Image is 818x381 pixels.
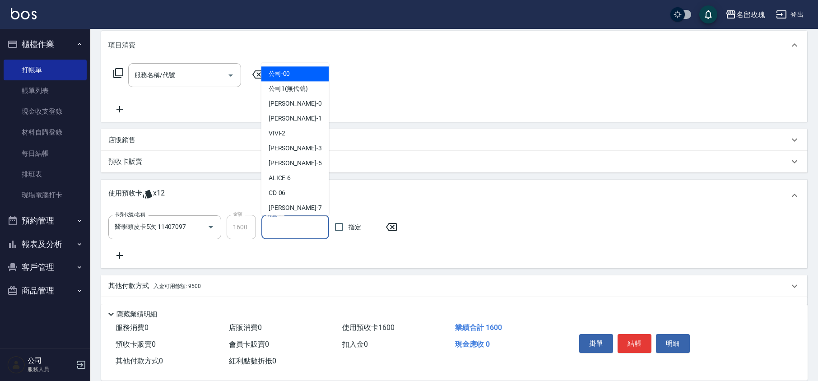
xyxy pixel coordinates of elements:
[772,6,807,23] button: 登出
[342,340,368,348] span: 扣入金 0
[115,211,145,218] label: 卡券代號/名稱
[108,135,135,145] p: 店販銷售
[116,323,149,332] span: 服務消費 0
[269,99,322,109] span: [PERSON_NAME] -0
[268,211,281,218] label: 頭皮-1
[101,297,807,319] div: 備註及來源
[699,5,717,23] button: save
[233,211,242,218] label: 金額
[269,174,291,183] span: ALICE -6
[269,129,286,139] span: VIVI -2
[108,157,142,167] p: 預收卡販賣
[4,232,87,256] button: 報表及分析
[269,144,322,153] span: [PERSON_NAME] -3
[269,159,322,168] span: [PERSON_NAME] -5
[4,80,87,101] a: 帳單列表
[4,33,87,56] button: 櫃檯作業
[153,189,165,202] span: x12
[455,340,490,348] span: 現金應收 0
[4,164,87,185] a: 排班表
[4,185,87,205] a: 現場電腦打卡
[153,283,201,289] span: 入金可用餘額: 9500
[108,41,135,50] p: 項目消費
[108,303,142,313] p: 備註及來源
[269,70,290,79] span: 公司 -00
[349,223,361,232] span: 指定
[269,84,308,94] span: 公司1 (無代號)
[229,323,262,332] span: 店販消費 0
[269,114,322,124] span: [PERSON_NAME] -1
[101,129,807,151] div: 店販銷售
[736,9,765,20] div: 名留玫瑰
[108,281,201,291] p: 其他付款方式
[101,151,807,172] div: 預收卡販賣
[229,357,276,365] span: 紅利點數折抵 0
[101,275,807,297] div: 其他付款方式入金可用餘額: 9500
[223,68,238,83] button: Open
[269,204,322,213] span: [PERSON_NAME] -7
[4,143,87,164] a: 每日結帳
[455,323,502,332] span: 業績合計 1600
[618,334,651,353] button: 結帳
[7,356,25,374] img: Person
[4,60,87,80] a: 打帳單
[11,8,37,19] img: Logo
[116,340,156,348] span: 預收卡販賣 0
[579,334,613,353] button: 掛單
[4,279,87,302] button: 商品管理
[28,356,74,365] h5: 公司
[116,357,163,365] span: 其他付款方式 0
[4,101,87,122] a: 現金收支登錄
[108,189,142,202] p: 使用預收卡
[4,256,87,279] button: 客戶管理
[269,189,286,198] span: CD -06
[656,334,690,353] button: 明細
[101,180,807,211] div: 使用預收卡x12
[4,122,87,143] a: 材料自購登錄
[722,5,769,24] button: 名留玫瑰
[28,365,74,373] p: 服務人員
[116,310,157,319] p: 隱藏業績明細
[229,340,269,348] span: 會員卡販賣 0
[342,323,395,332] span: 使用預收卡 1600
[101,31,807,60] div: 項目消費
[204,220,218,234] button: Open
[4,209,87,232] button: 預約管理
